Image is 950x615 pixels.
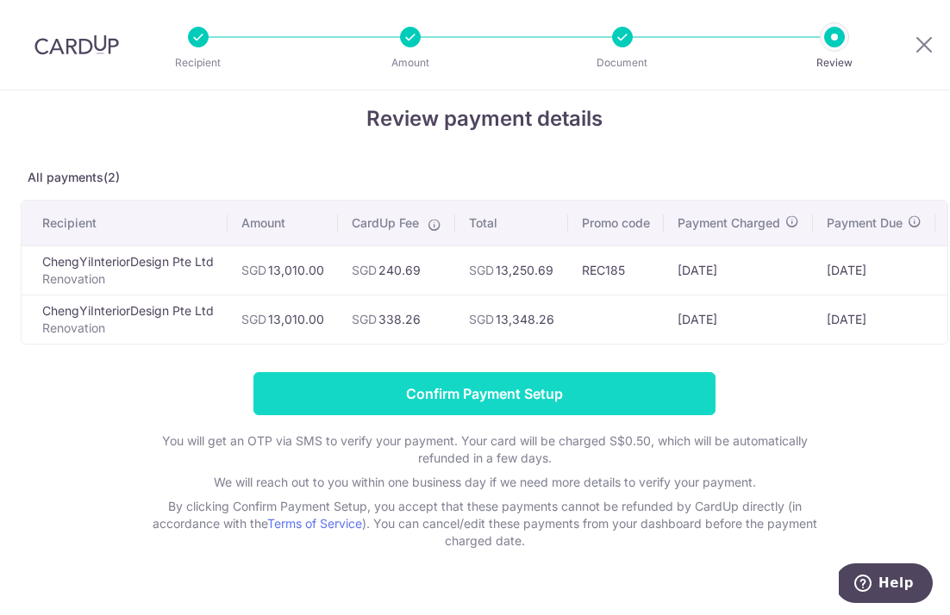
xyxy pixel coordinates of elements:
[228,295,338,344] td: 13,010.00
[568,245,664,295] td: REC185
[771,54,898,71] p: Review
[455,295,568,344] td: 13,348.26
[140,432,829,467] p: You will get an OTP via SMS to verify your payment. Your card will be charged S$0.50, which will ...
[140,474,829,491] p: We will reach out to you within one business day if we need more details to verify your payment.
[134,54,262,71] p: Recipient
[267,516,362,531] a: Terms of Service
[140,498,829,550] p: By clicking Confirm Payment Setup, you accept that these payments cannot be refunded by CardUp di...
[241,312,266,326] span: SGD
[455,201,568,245] th: Total
[469,263,494,277] span: SGD
[241,263,266,277] span: SGD
[21,103,948,134] h4: Review payment details
[228,245,338,295] td: 13,010.00
[568,201,664,245] th: Promo code
[228,201,338,245] th: Amount
[338,245,455,295] td: 240.69
[559,54,686,71] p: Document
[34,34,119,55] img: CardUp
[664,295,813,344] td: [DATE]
[352,263,377,277] span: SGD
[839,563,933,606] iframe: Opens a widget where you can find more information
[253,372,716,415] input: Confirm Payment Setup
[22,201,228,245] th: Recipient
[813,245,935,295] td: [DATE]
[42,270,214,288] p: Renovation
[813,295,935,344] td: [DATE]
[352,312,377,326] span: SGD
[22,245,228,295] td: ChengYiInteriorDesign Pte Ltd
[347,54,474,71] p: Amount
[22,295,228,344] td: ChengYiInteriorDesign Pte Ltd
[338,295,455,344] td: 338.26
[42,320,214,337] p: Renovation
[455,245,568,295] td: 13,250.69
[352,214,419,232] span: CardUp Fee
[827,214,903,232] span: Payment Due
[678,214,780,232] span: Payment Charged
[21,169,948,186] p: All payments(2)
[664,245,813,295] td: [DATE]
[469,312,494,326] span: SGD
